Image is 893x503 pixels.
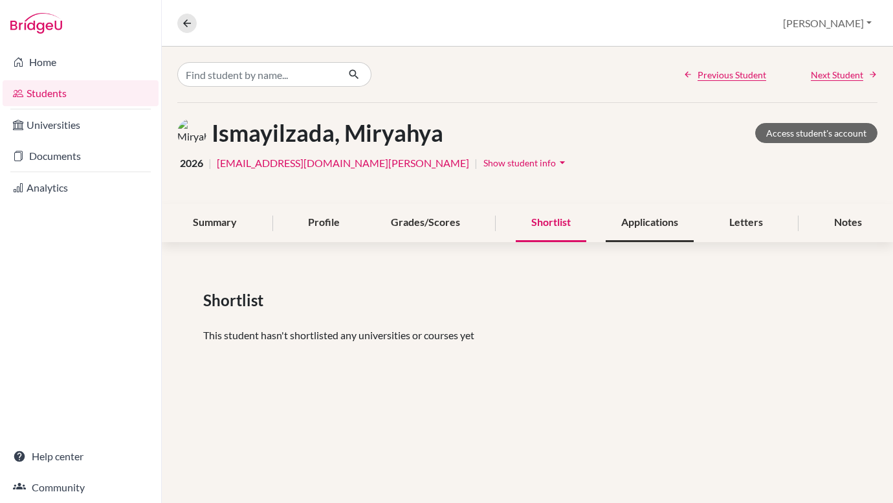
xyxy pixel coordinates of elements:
[177,204,252,242] div: Summary
[3,443,159,469] a: Help center
[811,68,863,82] span: Next Student
[474,155,478,171] span: |
[516,204,586,242] div: Shortlist
[375,204,476,242] div: Grades/Scores
[177,118,206,148] img: Miryahya Ismayilzada's avatar
[483,153,569,173] button: Show student infoarrow_drop_down
[3,175,159,201] a: Analytics
[10,13,62,34] img: Bridge-U
[180,155,203,171] span: 2026
[3,112,159,138] a: Universities
[203,328,852,343] p: This student hasn't shortlisted any universities or courses yet
[777,11,877,36] button: [PERSON_NAME]
[292,204,355,242] div: Profile
[3,143,159,169] a: Documents
[3,49,159,75] a: Home
[3,80,159,106] a: Students
[208,155,212,171] span: |
[683,68,766,82] a: Previous Student
[714,204,778,242] div: Letters
[177,62,338,87] input: Find student by name...
[698,68,766,82] span: Previous Student
[819,204,877,242] div: Notes
[217,155,469,171] a: [EMAIL_ADDRESS][DOMAIN_NAME][PERSON_NAME]
[606,204,694,242] div: Applications
[755,123,877,143] a: Access student's account
[3,475,159,500] a: Community
[212,119,443,147] h1: Ismayilzada, Miryahya
[203,289,269,312] span: Shortlist
[483,157,556,168] span: Show student info
[811,68,877,82] a: Next Student
[556,156,569,169] i: arrow_drop_down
